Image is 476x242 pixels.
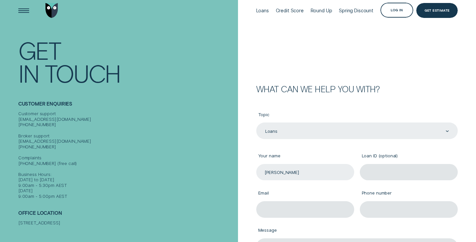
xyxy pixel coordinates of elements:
div: [STREET_ADDRESS] [18,220,235,226]
div: Credit Score [276,8,304,13]
label: Phone number [360,186,458,201]
button: Log in [380,3,414,18]
div: Spring Discount [339,8,373,13]
label: Email [256,186,354,201]
label: Message [256,223,458,238]
h2: Office Location [18,210,235,220]
h2: What can we help you with? [256,85,458,93]
div: Touch [45,61,120,84]
div: Customer support [EMAIL_ADDRESS][DOMAIN_NAME] [PHONE_NUMBER] Broker support [EMAIL_ADDRESS][DOMAI... [18,111,235,199]
div: Loans [256,8,269,13]
label: Your name [256,149,354,164]
div: Round Up [311,8,332,13]
label: Topic [256,108,458,123]
div: Get [18,39,61,61]
label: Loan ID (optional) [360,149,458,164]
button: Open Menu [16,3,31,18]
img: Wisr [45,3,58,18]
h2: Customer Enquiries [18,101,235,111]
div: In [18,61,39,84]
a: Get Estimate [416,3,458,18]
div: Loans [265,128,278,134]
h1: Get In Touch [18,39,235,85]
